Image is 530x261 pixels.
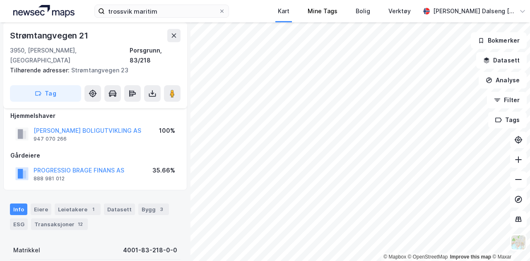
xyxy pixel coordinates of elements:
div: Porsgrunn, 83/218 [130,45,181,65]
a: Mapbox [383,254,406,260]
div: ESG [10,218,28,230]
div: Strømtangvegen 21 [10,29,90,42]
div: 3 [157,205,166,213]
div: 4001-83-218-0-0 [123,245,177,255]
iframe: Chat Widget [489,221,530,261]
div: 100% [159,126,175,136]
div: Kart [278,6,289,16]
div: Datasett [104,204,135,215]
button: Filter [487,92,527,108]
div: Transaksjoner [31,218,88,230]
div: 1 [89,205,97,213]
div: Hjemmelshaver [10,111,180,121]
button: Analyse [479,72,527,89]
button: Tag [10,85,81,102]
div: Eiere [31,204,51,215]
div: 3950, [PERSON_NAME], [GEOGRAPHIC_DATA] [10,45,130,65]
div: Matrikkel [13,245,40,255]
div: Bygg [138,204,169,215]
div: Strømtangvegen 23 [10,65,174,75]
div: Mine Tags [308,6,337,16]
div: Kontrollprogram for chat [489,221,530,261]
button: Datasett [476,52,527,69]
div: Verktøy [388,6,411,16]
div: 888 981 012 [34,175,65,182]
div: [PERSON_NAME] Dalseng [PERSON_NAME] [433,6,516,16]
input: Søk på adresse, matrikkel, gårdeiere, leietakere eller personer [105,5,219,17]
button: Bokmerker [471,32,527,49]
img: logo.a4113a55bc3d86da70a041830d287a7e.svg [13,5,75,17]
button: Tags [488,112,527,128]
div: 35.66% [152,165,175,175]
div: 947 070 266 [34,136,67,142]
span: Tilhørende adresser: [10,67,71,74]
a: OpenStreetMap [408,254,448,260]
div: Leietakere [55,204,101,215]
div: Gårdeiere [10,151,180,160]
div: Bolig [356,6,370,16]
div: 12 [76,220,84,228]
a: Improve this map [450,254,491,260]
div: Info [10,204,27,215]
